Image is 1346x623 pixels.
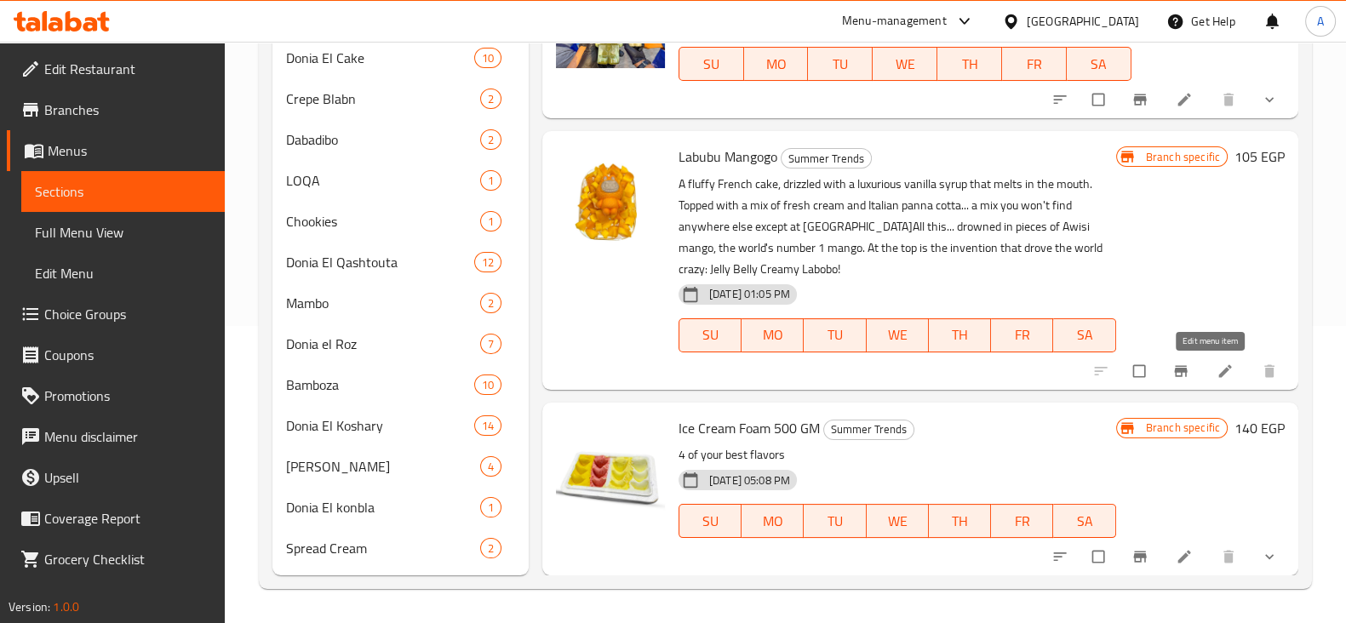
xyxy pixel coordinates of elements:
[481,91,501,107] span: 2
[1002,47,1067,81] button: FR
[1027,12,1139,31] div: [GEOGRAPHIC_DATA]
[286,293,480,313] span: Mambo
[44,467,211,488] span: Upsell
[748,323,797,347] span: MO
[286,129,480,150] span: Dabadibo
[272,119,529,160] div: Dabadibo2
[782,149,871,169] span: Summer Trends
[44,345,211,365] span: Coupons
[475,50,501,66] span: 10
[21,253,225,294] a: Edit Menu
[272,405,529,446] div: Donia El Koshary14
[1234,416,1285,440] h6: 140 EGP
[1261,91,1278,108] svg: Show Choices
[1009,52,1060,77] span: FR
[879,52,931,77] span: WE
[480,129,501,150] div: items
[808,47,873,81] button: TU
[1060,323,1108,347] span: SA
[7,334,225,375] a: Coupons
[1053,504,1115,538] button: SA
[1251,538,1292,575] button: show more
[1060,509,1108,534] span: SA
[272,242,529,283] div: Donia El Qashtouta12
[286,415,474,436] span: Donia El Koshary
[1317,12,1324,31] span: A
[35,263,211,283] span: Edit Menu
[480,456,501,477] div: items
[272,283,529,323] div: Mambo2
[742,504,804,538] button: MO
[286,170,480,191] span: LOQA
[481,500,501,516] span: 1
[286,48,474,68] span: Donia El Cake
[1082,540,1118,573] span: Select to update
[272,160,529,201] div: LOQA1
[944,52,995,77] span: TH
[35,181,211,202] span: Sections
[1082,83,1118,116] span: Select to update
[1053,318,1115,352] button: SA
[1210,81,1251,118] button: delete
[44,426,211,447] span: Menu disclaimer
[9,596,50,618] span: Version:
[824,420,914,439] span: Summer Trends
[286,456,480,477] span: [PERSON_NAME]
[929,318,991,352] button: TH
[474,415,501,436] div: items
[286,334,480,354] span: Donia el Roz
[480,89,501,109] div: items
[998,323,1046,347] span: FR
[286,374,474,395] span: Bamboza
[1121,81,1162,118] button: Branch-specific-item
[286,252,474,272] div: Donia El Qashtouta
[480,170,501,191] div: items
[1139,149,1227,165] span: Branch specific
[272,201,529,242] div: Chookies1
[44,100,211,120] span: Branches
[991,504,1053,538] button: FR
[810,323,859,347] span: TU
[686,509,735,534] span: SU
[937,47,1002,81] button: TH
[929,504,991,538] button: TH
[481,295,501,311] span: 2
[7,457,225,498] a: Upsell
[475,418,501,434] span: 14
[686,52,737,77] span: SU
[842,11,947,31] div: Menu-management
[272,37,529,78] div: Donia El Cake10
[679,504,742,538] button: SU
[873,509,922,534] span: WE
[21,212,225,253] a: Full Menu View
[21,171,225,212] a: Sections
[1162,352,1203,390] button: Branch-specific-item
[873,47,937,81] button: WE
[1041,538,1082,575] button: sort-choices
[804,504,866,538] button: TU
[44,549,211,569] span: Grocery Checklist
[286,538,480,558] span: Spread Cream
[286,89,480,109] span: Crepe Blabn
[272,446,529,487] div: [PERSON_NAME]4
[1251,352,1292,390] button: delete
[679,444,1116,466] p: 4 of your best flavors
[44,59,211,79] span: Edit Restaurant
[998,509,1046,534] span: FR
[1210,538,1251,575] button: delete
[751,52,802,77] span: MO
[867,504,929,538] button: WE
[481,173,501,189] span: 1
[804,318,866,352] button: TU
[44,386,211,406] span: Promotions
[44,508,211,529] span: Coverage Report
[286,456,480,477] div: Donia Om Ali
[286,497,480,517] span: Donia El konbla
[7,539,225,580] a: Grocery Checklist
